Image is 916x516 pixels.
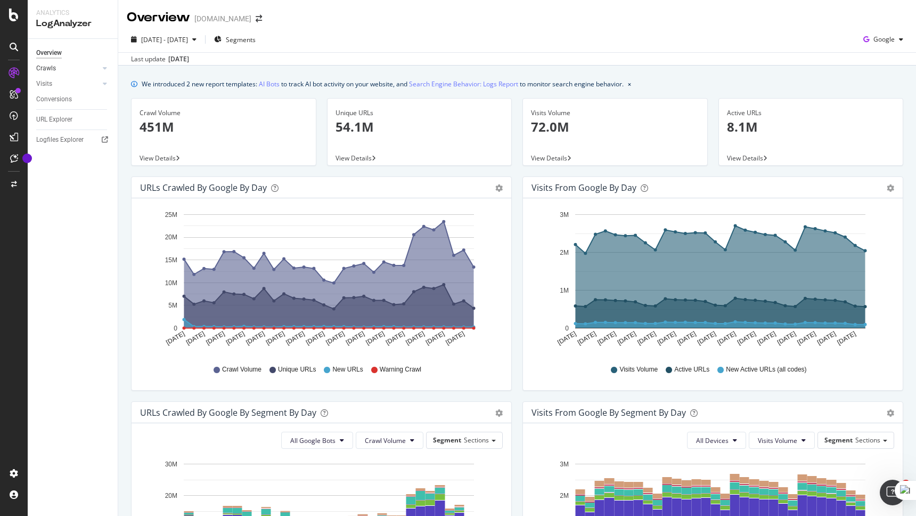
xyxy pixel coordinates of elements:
[36,114,110,125] a: URL Explorer
[345,330,366,346] text: [DATE]
[142,78,624,90] div: We introduced 2 new report templates: to track AI bot activity on your website, and to monitor se...
[576,330,598,346] text: [DATE]
[619,365,658,374] span: Visits Volume
[880,480,905,505] iframe: Intercom live chat
[281,432,353,449] button: All Google Bots
[325,330,346,346] text: [DATE]
[165,279,177,287] text: 10M
[141,35,188,44] span: [DATE] - [DATE]
[356,432,423,449] button: Crawl Volume
[560,211,569,219] text: 3M
[36,63,56,74] div: Crawls
[336,154,372,163] span: View Details
[185,330,206,346] text: [DATE]
[278,365,316,374] span: Unique URLs
[625,76,634,92] button: close banner
[365,330,386,346] text: [DATE]
[859,31,907,48] button: Google
[531,207,894,355] svg: A chart.
[336,108,504,118] div: Unique URLs
[531,182,636,193] div: Visits from Google by day
[165,461,177,468] text: 30M
[22,154,32,163] div: Tooltip anchor
[727,118,895,136] p: 8.1M
[165,211,177,219] text: 25M
[902,480,910,488] span: 1
[168,54,189,64] div: [DATE]
[758,436,797,445] span: Visits Volume
[36,47,110,59] a: Overview
[265,330,286,346] text: [DATE]
[205,330,226,346] text: [DATE]
[716,330,738,346] text: [DATE]
[140,154,176,163] span: View Details
[676,330,697,346] text: [DATE]
[409,78,518,90] a: Search Engine Behavior: Logs Report
[165,492,177,499] text: 20M
[36,9,109,18] div: Analytics
[174,325,177,332] text: 0
[244,330,266,346] text: [DATE]
[225,330,246,346] text: [DATE]
[696,330,717,346] text: [DATE]
[424,330,446,346] text: [DATE]
[531,154,567,163] span: View Details
[385,330,406,346] text: [DATE]
[131,54,189,64] div: Last update
[127,31,201,48] button: [DATE] - [DATE]
[495,409,503,417] div: gear
[816,330,837,346] text: [DATE]
[365,436,406,445] span: Crawl Volume
[165,234,177,241] text: 20M
[531,108,699,118] div: Visits Volume
[36,134,110,146] a: Logfiles Explorer
[445,330,466,346] text: [DATE]
[749,432,815,449] button: Visits Volume
[36,134,84,146] div: Logfiles Explorer
[222,365,261,374] span: Crawl Volume
[656,330,677,346] text: [DATE]
[560,461,569,468] text: 3M
[636,330,657,346] text: [DATE]
[560,287,569,294] text: 1M
[140,118,308,136] p: 451M
[405,330,426,346] text: [DATE]
[210,31,260,48] button: Segments
[36,63,100,74] a: Crawls
[290,436,336,445] span: All Google Bots
[596,330,617,346] text: [DATE]
[36,114,72,125] div: URL Explorer
[560,492,569,499] text: 2M
[332,365,363,374] span: New URLs
[836,330,857,346] text: [DATE]
[796,330,817,346] text: [DATE]
[36,47,62,59] div: Overview
[531,407,686,418] div: Visits from Google By Segment By Day
[36,94,72,105] div: Conversions
[256,15,262,22] div: arrow-right-arrow-left
[140,207,503,355] div: A chart.
[824,436,853,445] span: Segment
[165,330,186,346] text: [DATE]
[226,35,256,44] span: Segments
[560,249,569,256] text: 2M
[756,330,778,346] text: [DATE]
[165,256,177,264] text: 15M
[616,330,637,346] text: [DATE]
[873,35,895,44] span: Google
[131,78,903,90] div: info banner
[140,407,316,418] div: URLs Crawled by Google By Segment By Day
[727,154,763,163] span: View Details
[736,330,757,346] text: [DATE]
[194,13,251,24] div: [DOMAIN_NAME]
[284,330,306,346] text: [DATE]
[36,94,110,105] a: Conversions
[127,9,190,27] div: Overview
[36,18,109,30] div: LogAnalyzer
[887,184,894,192] div: gear
[305,330,326,346] text: [DATE]
[464,436,489,445] span: Sections
[140,108,308,118] div: Crawl Volume
[380,365,421,374] span: Warning Crawl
